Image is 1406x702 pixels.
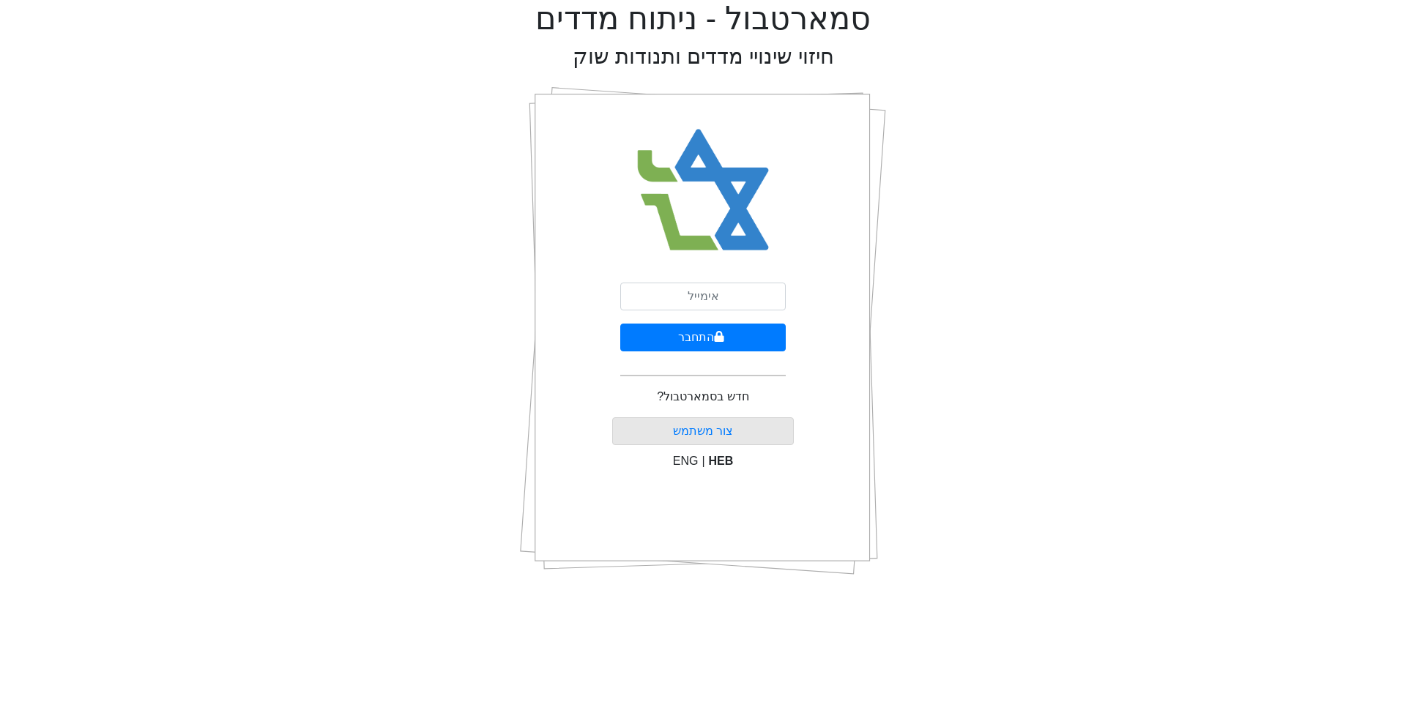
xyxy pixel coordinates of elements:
span: ENG [673,455,699,467]
button: צור משתמש [612,417,795,445]
input: אימייל [620,283,786,310]
h2: חיזוי שינויי מדדים ותנודות שוק [573,44,834,70]
img: Smart Bull [624,110,783,271]
span: | [702,455,704,467]
span: HEB [709,455,734,467]
p: חדש בסמארטבול? [657,388,748,406]
button: התחבר [620,324,786,351]
a: צור משתמש [673,425,733,437]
